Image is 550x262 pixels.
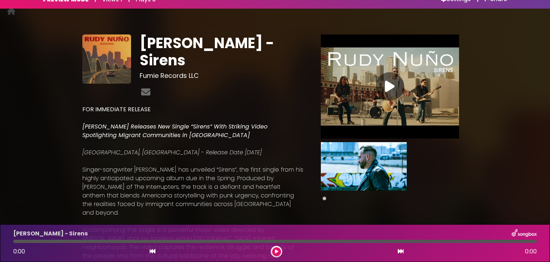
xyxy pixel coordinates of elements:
img: 0xiG6ZE5Q711pa4qa7W3 [321,142,407,191]
em: [GEOGRAPHIC_DATA], [GEOGRAPHIC_DATA] - Release Date [DATE] [82,148,262,156]
p: [PERSON_NAME] - Sirens [13,229,88,238]
p: Singer-songwriter [PERSON_NAME] has unveiled “Sirens”, the first single from his highly anticipat... [82,165,304,217]
h1: [PERSON_NAME] - Sirens [140,34,303,69]
img: Video Thumbnail [321,34,459,139]
span: 0:00 [525,247,537,256]
img: songbox-logo-white.png [512,229,537,238]
img: hYawhzdtTQSKsU2jOMeS [82,34,131,83]
em: [PERSON_NAME] Releases New Single “Sirens” With Striking Video Spotlighting Migrant Communities i... [82,122,267,139]
strong: FOR IMMEDIATE RELEASE [82,105,151,113]
h3: Fumie Records LLC [140,72,303,80]
span: 0:00 [13,247,25,256]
